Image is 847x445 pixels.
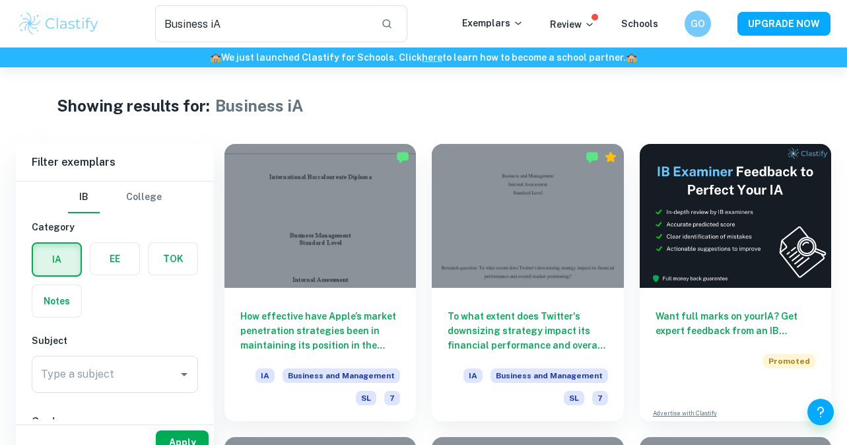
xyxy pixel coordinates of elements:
[32,333,198,348] h6: Subject
[32,285,81,317] button: Notes
[463,368,483,383] span: IA
[32,414,198,428] h6: Grade
[763,354,815,368] span: Promoted
[240,309,400,353] h6: How effective have Apple’s market penetration strategies been in maintaining its position in the ...
[422,52,442,63] a: here
[737,12,830,36] button: UPGRADE NOW
[215,94,303,118] h1: Business iA
[640,144,831,421] a: Want full marks on yourIA? Get expert feedback from an IB examiner!PromotedAdvertise with Clastify
[68,182,100,213] button: IB
[224,144,416,421] a: How effective have Apple’s market penetration strategies been in maintaining its position in the ...
[690,17,705,31] h6: GO
[640,144,831,288] img: Thumbnail
[550,17,595,32] p: Review
[33,244,81,275] button: IA
[604,151,617,164] div: Premium
[175,365,193,384] button: Open
[592,391,608,405] span: 7
[384,391,400,405] span: 7
[255,368,275,383] span: IA
[432,144,623,421] a: To what extent does Twitter's downsizing strategy impact its financial performance and overall ma...
[491,368,608,383] span: Business and Management
[283,368,400,383] span: Business and Management
[685,11,711,37] button: GO
[396,151,409,164] img: Marked
[448,309,607,353] h6: To what extent does Twitter's downsizing strategy impact its financial performance and overall ma...
[155,5,371,42] input: Search for any exemplars...
[656,309,815,338] h6: Want full marks on your IA ? Get expert feedback from an IB examiner!
[626,52,637,63] span: 🏫
[32,220,198,234] h6: Category
[149,243,197,275] button: TOK
[807,399,834,425] button: Help and Feedback
[17,11,101,37] img: Clastify logo
[621,18,658,29] a: Schools
[90,243,139,275] button: EE
[462,16,524,30] p: Exemplars
[68,182,162,213] div: Filter type choice
[126,182,162,213] button: College
[210,52,221,63] span: 🏫
[16,144,214,181] h6: Filter exemplars
[653,409,717,418] a: Advertise with Clastify
[356,391,376,405] span: SL
[3,50,844,65] h6: We just launched Clastify for Schools. Click to learn how to become a school partner.
[57,94,210,118] h1: Showing results for:
[564,391,584,405] span: SL
[586,151,599,164] img: Marked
